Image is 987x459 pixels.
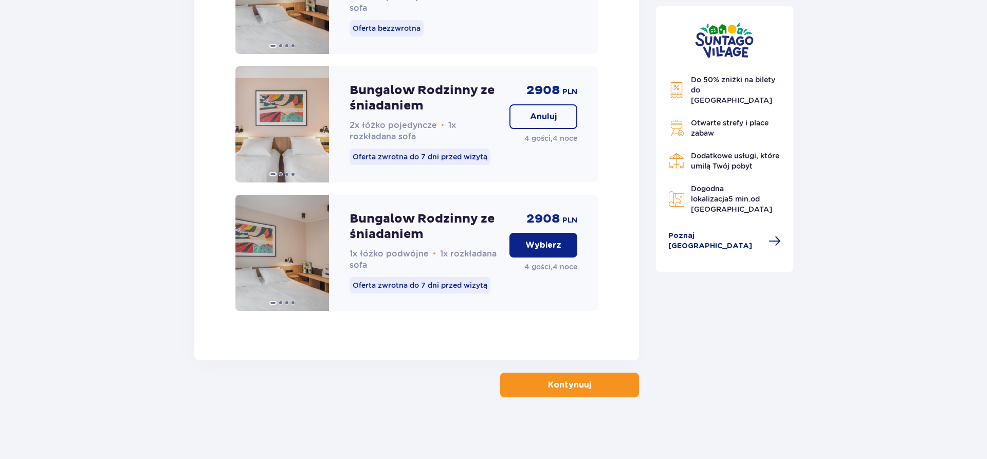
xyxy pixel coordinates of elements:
span: Poznaj [GEOGRAPHIC_DATA] [668,231,763,251]
button: Wybierz [509,233,577,258]
span: 5 min. [728,195,751,203]
p: Wybierz [525,240,561,251]
span: Do 50% zniżki na bilety do [GEOGRAPHIC_DATA] [691,76,775,104]
p: PLN [562,87,577,97]
p: Bungalow Rodzinny ze śniadaniem [350,211,501,242]
span: Dogodna lokalizacja od [GEOGRAPHIC_DATA] [691,185,772,213]
p: 4 gości , 4 noce [524,262,577,272]
p: Anuluj [530,111,557,122]
p: Oferta zwrotna do 7 dni przed wizytą [350,149,490,165]
p: Kontynuuj [548,379,591,391]
span: • [433,249,436,259]
img: Grill Icon [668,120,685,136]
p: PLN [562,215,577,226]
img: Bungalow Rodzinny ze śniadaniem [235,195,329,311]
p: Oferta bezzwrotna [350,20,424,36]
button: Kontynuuj [500,373,639,397]
img: Bungalow Rodzinny ze śniadaniem [235,66,329,182]
button: Anuluj [509,104,577,129]
p: 4 gości , 4 noce [524,133,577,143]
img: Discount Icon [668,82,685,99]
img: Restaurant Icon [668,153,685,169]
p: Bungalow Rodzinny ze śniadaniem [350,83,501,114]
p: 2908 [526,211,560,227]
img: Map Icon [668,191,685,207]
a: Poznaj [GEOGRAPHIC_DATA] [668,231,781,251]
span: • [441,120,444,131]
p: 2908 [526,83,560,98]
span: 1x łóżko podwójne [350,249,429,259]
span: Otwarte strefy i place zabaw [691,119,769,137]
span: Dodatkowe usługi, które umilą Twój pobyt [691,152,779,170]
p: Oferta zwrotna do 7 dni przed wizytą [350,277,490,293]
span: 2x łóżko pojedyncze [350,120,437,130]
img: Suntago Village [695,23,754,58]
